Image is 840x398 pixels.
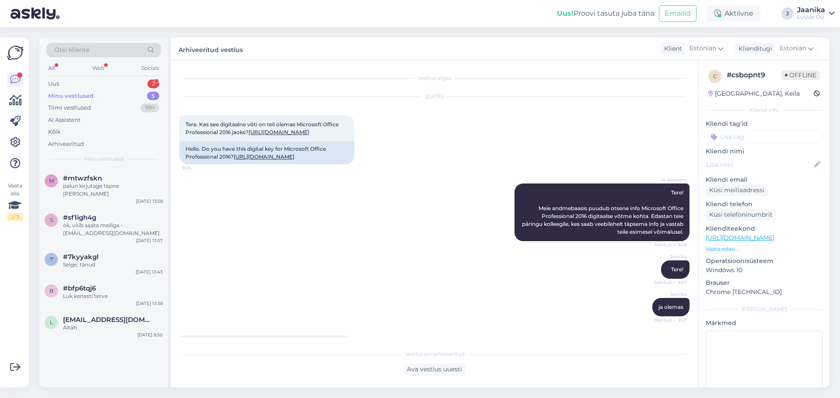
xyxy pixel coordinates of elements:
div: Luutar OÜ [797,14,825,21]
div: Tiimi vestlused [48,104,91,112]
div: Aktiivne [707,6,760,21]
p: Kliendi tag'id [706,119,822,128]
div: Arhiveeritud [48,140,84,149]
div: Minu vestlused [48,92,94,100]
div: ok, võib saata meiliga - [EMAIL_ADDRESS][DOMAIN_NAME] [63,221,163,237]
div: 2 [147,80,159,88]
span: 7 [50,256,53,263]
p: Brauser [706,278,822,287]
p: Kliendi nimi [706,147,822,156]
p: Chrome [TECHNICAL_ID] [706,287,822,297]
b: Uus! [557,9,574,17]
div: [DATE] [179,93,689,100]
div: 5 [147,92,159,100]
span: liis.arro@gmail.com [63,316,154,324]
span: Offline [781,70,820,80]
p: Märkmed [706,318,822,328]
span: s [50,217,53,223]
div: # csbopnt9 [727,70,781,80]
div: [GEOGRAPHIC_DATA], Keila [708,89,800,98]
span: Nähtud ✓ 9:07 [654,317,687,323]
a: [URL][DOMAIN_NAME] [248,129,309,135]
span: Jaanika [654,253,687,260]
p: Vaata edasi ... [706,245,822,253]
p: Operatsioonisüsteem [706,256,822,266]
span: b [49,287,53,294]
div: Hello. Do you have this digital key for Microsoft Office Professional 2016? [179,142,354,164]
div: Uus [48,80,59,88]
span: AI Assistent [654,177,687,183]
span: Tere! [671,266,683,273]
div: palun kirjutage täpne [PERSON_NAME] [63,182,163,198]
span: 9:06 [182,165,215,171]
div: 99+ [140,104,159,112]
span: c [713,73,717,80]
div: Vaata siia [7,182,23,221]
input: Lisa tag [706,130,822,143]
span: Vestlus on arhiveeritud [405,350,465,358]
div: Ava vestlus uuesti [403,363,465,375]
button: Emailid [659,5,696,22]
span: Minu vestlused [84,155,123,163]
p: Windows 10 [706,266,822,275]
div: [DATE] 13:43 [136,269,163,275]
span: #sf1igh4g [63,214,96,221]
p: Kliendi email [706,175,822,184]
span: Jaanika [654,291,687,298]
div: [DATE] 13:57 [136,237,163,244]
div: Selge, tänud [63,261,163,269]
div: Socials [140,62,161,74]
div: Küsi telefoninumbrit [706,209,776,221]
span: Estonian [780,44,806,53]
div: [PERSON_NAME] [706,305,822,313]
div: Klienditugi [735,44,772,53]
div: Kõik [48,128,61,136]
span: m [49,177,54,184]
span: Otsi kliente [54,45,89,55]
img: Askly Logo [7,45,24,61]
a: [URL][DOMAIN_NAME] [706,234,774,242]
p: Klienditeekond [706,224,822,233]
div: [DATE] 13:38 [136,300,163,307]
span: #mtwzfskn [63,174,102,182]
div: Jaanika [797,7,825,14]
div: Luk kenasti terve [63,292,163,300]
div: 2 / 3 [7,213,23,221]
div: [DATE] 9:50 [137,332,163,338]
span: ja olemas [658,304,683,310]
div: Kliendi info [706,106,822,114]
span: #7kyyakgl [63,253,98,261]
p: Kliendi telefon [706,200,822,209]
input: Lisa nimi [706,160,812,170]
a: JaanikaLuutar OÜ [797,7,835,21]
span: Tere. Kas see digitaalne võti on teil olemas Microsoft Office Professional 2016 jaoks? [185,121,340,135]
label: Arhiveeritud vestlus [178,43,243,55]
span: Nähtud ✓ 9:06 [654,242,687,248]
div: Klient [661,44,682,53]
div: Küsi meiliaadressi [706,184,768,196]
span: Nähtud ✓ 9:07 [654,279,687,286]
span: Estonian [689,44,716,53]
span: l [50,319,53,325]
div: Aitäh [63,324,163,332]
div: AI Assistent [48,116,80,125]
span: #bfp6tqj6 [63,284,96,292]
div: Vestlus algas [179,74,689,82]
div: J [781,7,794,20]
div: [DATE] 13:58 [136,198,163,204]
div: Web [91,62,106,74]
div: Proovi tasuta juba täna: [557,8,655,19]
a: [URL][DOMAIN_NAME] [234,153,294,160]
div: All [46,62,56,74]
